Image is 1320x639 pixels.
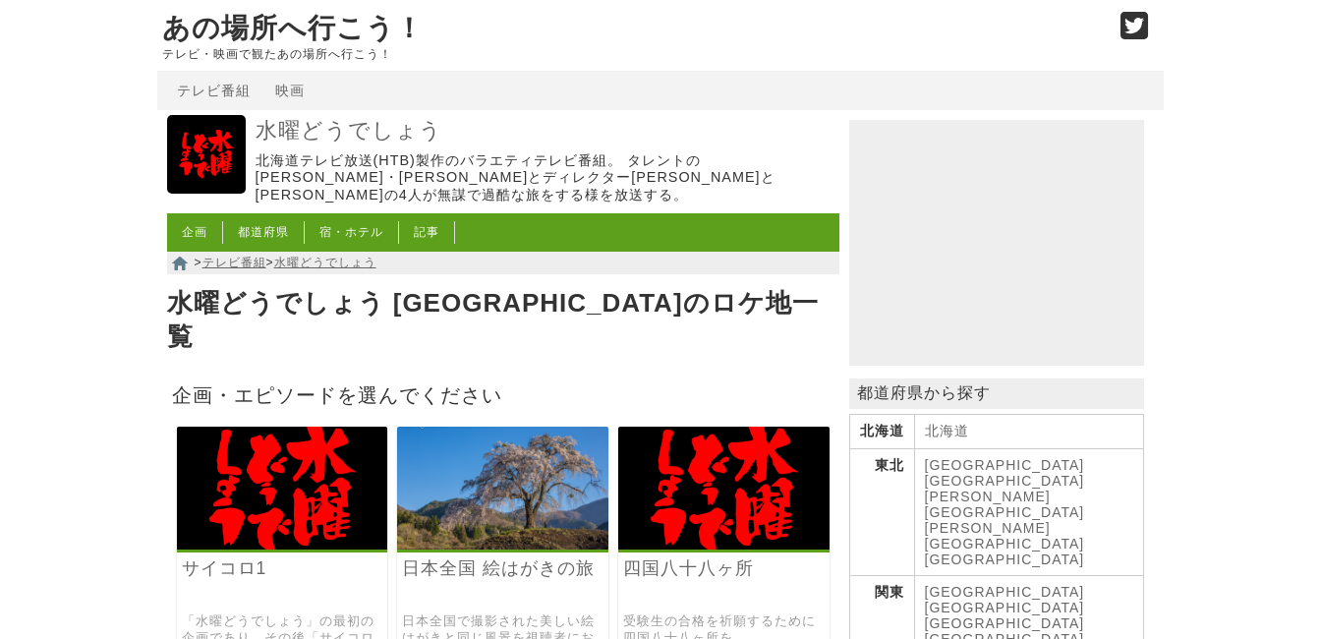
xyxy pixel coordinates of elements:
[182,225,207,239] a: 企画
[182,557,383,580] a: サイコロ1
[925,584,1085,600] a: [GEOGRAPHIC_DATA]
[849,415,914,449] th: 北海道
[925,552,1085,567] a: [GEOGRAPHIC_DATA]
[849,449,914,576] th: 東北
[177,83,251,98] a: テレビ番組
[167,378,839,412] h2: 企画・エピソードを選んでください
[256,152,834,203] p: 北海道テレビ放送(HTB)製作のバラエティテレビ番組。 タレントの[PERSON_NAME]・[PERSON_NAME]とディレクター[PERSON_NAME]と[PERSON_NAME]の4人...
[925,489,1085,520] a: [PERSON_NAME][GEOGRAPHIC_DATA]
[402,557,603,580] a: 日本全国 絵はがきの旅
[414,225,439,239] a: 記事
[167,252,839,274] nav: > >
[925,423,969,438] a: 北海道
[925,600,1085,615] a: [GEOGRAPHIC_DATA]
[162,13,424,43] a: あの場所へ行こう！
[202,256,266,269] a: テレビ番組
[275,83,305,98] a: 映画
[256,117,834,145] a: 水曜どうでしょう
[397,536,608,552] a: 水曜どうでしょう 日本全国 絵はがきの旅
[925,520,1085,552] a: [PERSON_NAME][GEOGRAPHIC_DATA]
[167,115,246,194] img: 水曜どうでしょう
[849,120,1144,366] iframe: Advertisement
[925,457,1085,473] a: [GEOGRAPHIC_DATA]
[1120,24,1149,40] a: Twitter (@go_thesights)
[167,282,839,359] h1: 水曜どうでしょう [GEOGRAPHIC_DATA]のロケ地一覧
[397,427,608,550] img: 水曜どうでしょう 日本全国 絵はがきの旅
[618,536,830,552] a: 水曜どうでしょう 四国八十八ヶ所
[274,256,376,269] a: 水曜どうでしょう
[177,536,388,552] a: 水曜どうでしょう サイコロ1
[618,427,830,550] img: 水曜どうでしょう 四国八十八ヶ所
[319,225,383,239] a: 宿・ホテル
[177,427,388,550] img: 水曜どうでしょう サイコロ1
[238,225,289,239] a: 都道府県
[167,180,246,197] a: 水曜どうでしょう
[623,557,825,580] a: 四国八十八ヶ所
[849,378,1144,409] p: 都道府県から探す
[925,473,1085,489] a: [GEOGRAPHIC_DATA]
[162,47,1100,61] p: テレビ・映画で観たあの場所へ行こう！
[925,615,1085,631] a: [GEOGRAPHIC_DATA]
